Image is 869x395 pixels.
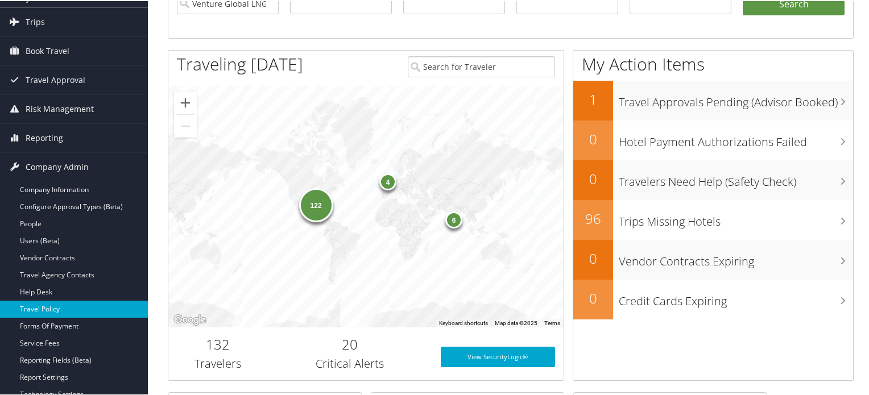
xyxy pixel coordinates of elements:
button: Zoom out [174,114,197,136]
h3: Travelers [177,355,259,371]
h3: Travelers Need Help (Safety Check) [619,167,853,189]
span: Risk Management [26,94,94,122]
h2: 132 [177,334,259,353]
span: Reporting [26,123,63,151]
a: 96Trips Missing Hotels [573,199,853,239]
img: Google [171,311,209,326]
h2: 96 [573,208,613,227]
span: Travel Approval [26,65,85,93]
h2: 0 [573,248,613,267]
h2: 1 [573,89,613,108]
h3: Hotel Payment Authorizations Failed [619,127,853,149]
button: Zoom in [174,90,197,113]
a: 0Travelers Need Help (Safety Check) [573,159,853,199]
h2: 0 [573,288,613,307]
h2: 0 [573,168,613,188]
a: 0Hotel Payment Authorizations Failed [573,119,853,159]
button: Keyboard shortcuts [439,318,488,326]
span: Map data ©2025 [495,319,537,325]
h3: Credit Cards Expiring [619,286,853,308]
input: Search for Traveler [408,55,556,76]
a: 0Vendor Contracts Expiring [573,239,853,278]
h3: Critical Alerts [276,355,424,371]
a: Terms (opens in new tab) [544,319,560,325]
h2: 0 [573,128,613,148]
a: Open this area in Google Maps (opens a new window) [171,311,209,326]
h1: My Action Items [573,51,853,75]
h1: Traveling [DATE] [177,51,303,75]
a: View SecurityLogic® [441,346,556,366]
h3: Travel Approvals Pending (Advisor Booked) [619,88,853,109]
span: Trips [26,7,45,35]
h3: Trips Missing Hotels [619,207,853,228]
h3: Vendor Contracts Expiring [619,247,853,268]
div: 4 [379,172,396,189]
a: 0Credit Cards Expiring [573,278,853,318]
span: Book Travel [26,36,69,64]
h2: 20 [276,334,424,353]
span: Company Admin [26,152,89,180]
div: 6 [445,210,462,227]
a: 1Travel Approvals Pending (Advisor Booked) [573,80,853,119]
div: 122 [299,187,333,221]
